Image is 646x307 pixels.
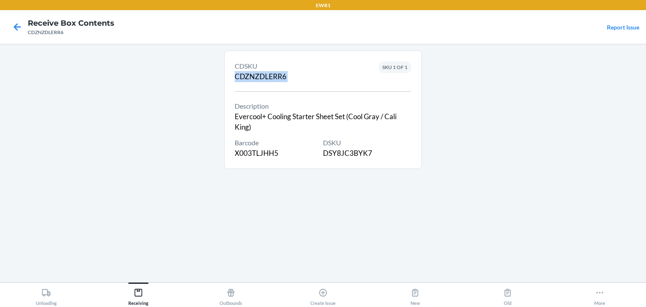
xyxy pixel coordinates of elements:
span: DSKU [323,138,411,148]
p: SKU 1 OF 1 [382,64,408,71]
div: Old [503,285,512,306]
button: New [369,283,461,306]
div: Unloading [36,285,57,306]
div: New [410,285,420,306]
button: More [554,283,646,306]
div: X003TLJHH5 [235,138,323,159]
div: Create Issue [310,285,336,306]
button: Receiving [92,283,184,306]
div: Evercool+ Cooling Starter Sheet Set (Cool Gray / Cali King) [235,101,411,133]
h4: Receive Box Contents [28,18,114,29]
div: Receiving [128,285,148,306]
div: CDZNZDLERR6 [28,29,114,36]
div: DSY8JC3BYK7 [323,138,411,159]
span: Description [235,101,411,111]
a: Report Issue [607,24,639,31]
button: Outbounds [185,283,277,306]
div: Outbounds [220,285,242,306]
span: Barcode [235,138,323,148]
span: CDSKU [235,61,286,71]
button: Create Issue [277,283,369,306]
button: Old [461,283,553,306]
div: CDZNZDLERR6 [235,61,286,82]
div: More [594,285,605,306]
p: EWR1 [316,2,331,9]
